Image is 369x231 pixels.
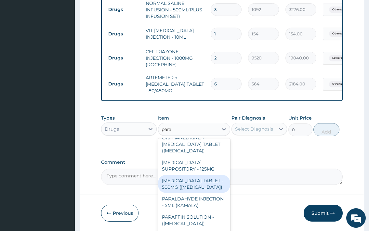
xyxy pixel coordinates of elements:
[105,52,142,64] td: Drugs
[107,3,122,19] div: Minimize live chat window
[38,72,90,138] span: We're online!
[142,24,207,44] td: VIT [MEDICAL_DATA] INJECTION - 10ML
[158,193,231,211] div: PARALDAHYDE INJECTION - 5ML (KAMALA)
[142,71,207,97] td: ARTEMETER + [MEDICAL_DATA] TABLET - 80/480MG
[105,4,142,16] td: Drugs
[158,115,169,121] label: Item
[101,115,115,121] label: Types
[34,36,109,45] div: Chat with us now
[12,32,26,49] img: d_794563401_company_1708531726252_794563401
[158,211,231,229] div: PARAFFIN SOLUTION - ([MEDICAL_DATA])
[158,175,231,193] div: [MEDICAL_DATA] TABLET - 500MG ([MEDICAL_DATA])
[158,157,231,175] div: [MEDICAL_DATA] SUPPOSITORY - 125MG
[105,28,142,40] td: Drugs
[101,205,138,222] button: Previous
[158,132,231,157] div: ORPHANEDRINE + [MEDICAL_DATA] TABLET ([MEDICAL_DATA])
[3,158,124,181] textarea: Type your message and hit 'Enter'
[142,45,207,71] td: CEFTRIAZONE INJECTION - 1000MG (ROCEPHINE)
[235,126,273,132] div: Select Diagnosis
[288,115,312,121] label: Unit Price
[105,78,142,90] td: Drugs
[101,160,342,165] label: Comment
[313,123,339,136] button: Add
[105,126,119,132] div: Drugs
[304,205,343,222] button: Submit
[231,115,265,121] label: Pair Diagnosis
